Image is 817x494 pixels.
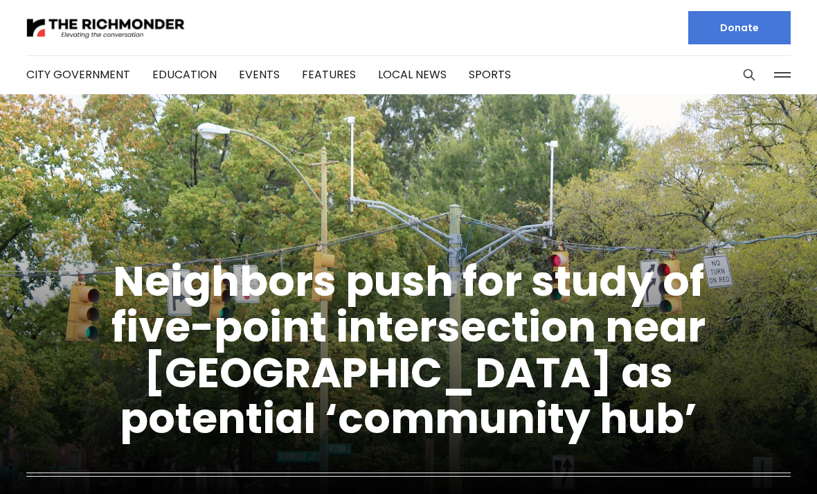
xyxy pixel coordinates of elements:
a: Sports [469,67,511,82]
a: City Government [26,67,130,82]
a: Neighbors push for study of five-point intersection near [GEOGRAPHIC_DATA] as potential ‘communit... [111,252,706,448]
iframe: portal-trigger [699,426,817,494]
a: Events [239,67,280,82]
button: Search this site [739,64,760,85]
a: Education [152,67,217,82]
a: Local News [378,67,447,82]
a: Donate [688,11,791,44]
a: Features [302,67,356,82]
img: The Richmonder [26,16,186,40]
